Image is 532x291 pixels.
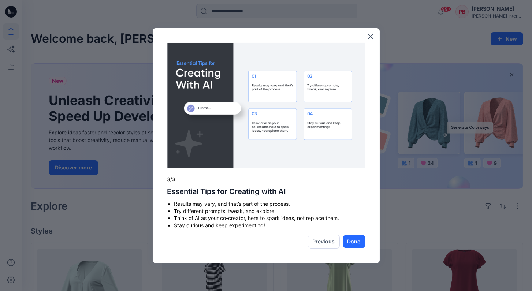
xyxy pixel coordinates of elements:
button: Previous [308,235,340,249]
button: Close [367,30,374,42]
li: Try different prompts, tweak, and explore. [174,208,365,215]
h2: Essential Tips for Creating with AI [167,187,365,196]
p: 3/3 [167,176,365,183]
button: Done [343,235,365,248]
li: Results may vary, and that’s part of the process. [174,200,365,208]
li: Stay curious and keep experimenting! [174,222,365,229]
li: Think of AI as your co-creator, here to spark ideas, not replace them. [174,214,365,222]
